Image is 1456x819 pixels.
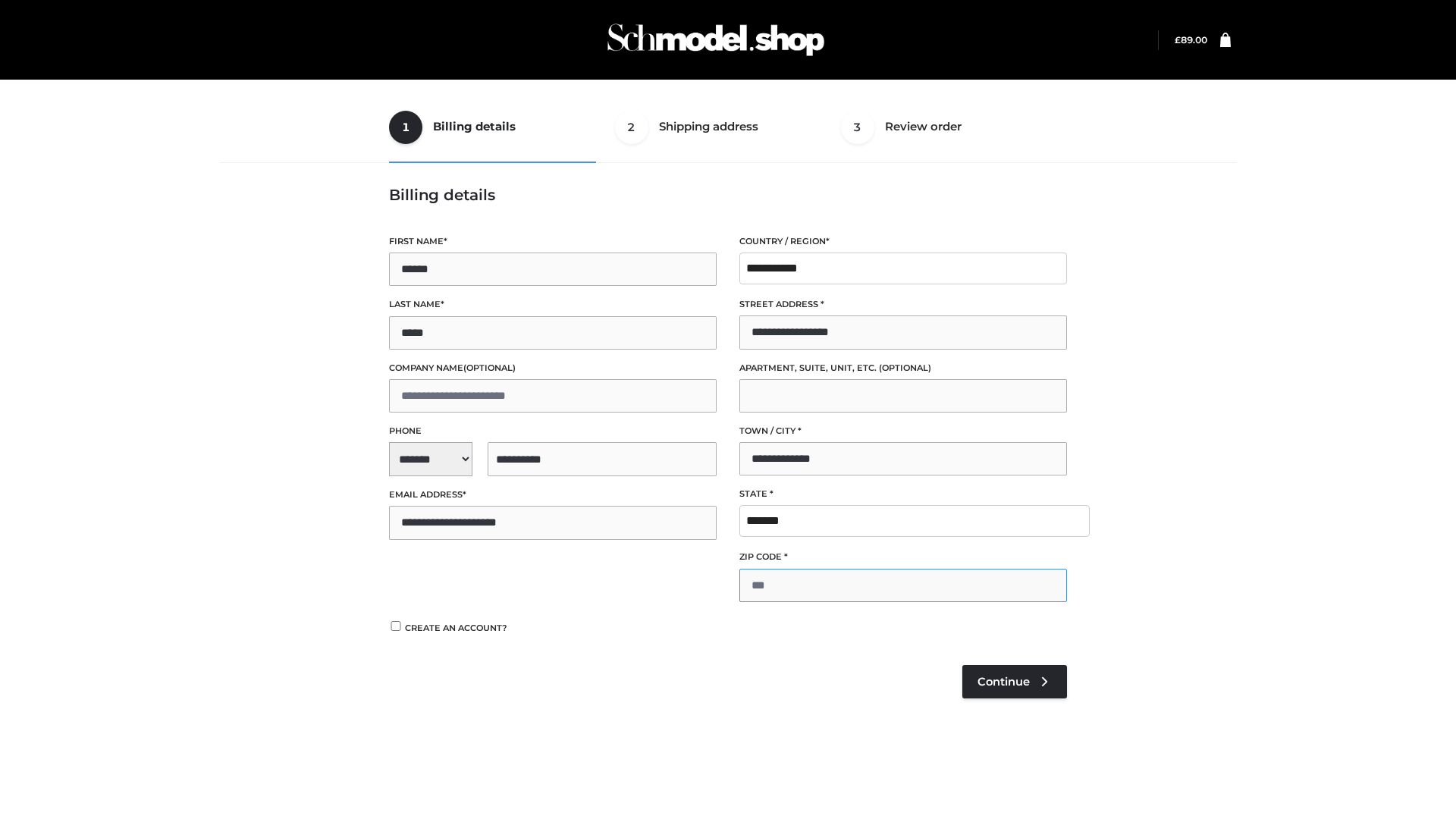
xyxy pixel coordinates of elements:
input: Create an account? [389,621,403,631]
label: Phone [389,424,717,438]
a: Continue [962,665,1067,698]
label: Email address [389,488,717,502]
span: (optional) [463,362,516,373]
label: First name [389,234,717,249]
a: £89.00 [1175,34,1207,45]
label: Country / Region [739,234,1067,249]
label: Company name [389,361,717,375]
span: Create an account? [405,623,507,633]
bdi: 89.00 [1175,34,1207,45]
label: Street address [739,297,1067,312]
span: £ [1175,34,1181,45]
img: Schmodel Admin 964 [602,10,830,70]
label: Town / City [739,424,1067,438]
label: Apartment, suite, unit, etc. [739,361,1067,375]
label: State [739,487,1067,501]
h3: Billing details [389,186,1067,204]
span: Continue [977,675,1030,689]
label: ZIP Code [739,550,1067,564]
span: (optional) [879,362,931,373]
label: Last name [389,297,717,312]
